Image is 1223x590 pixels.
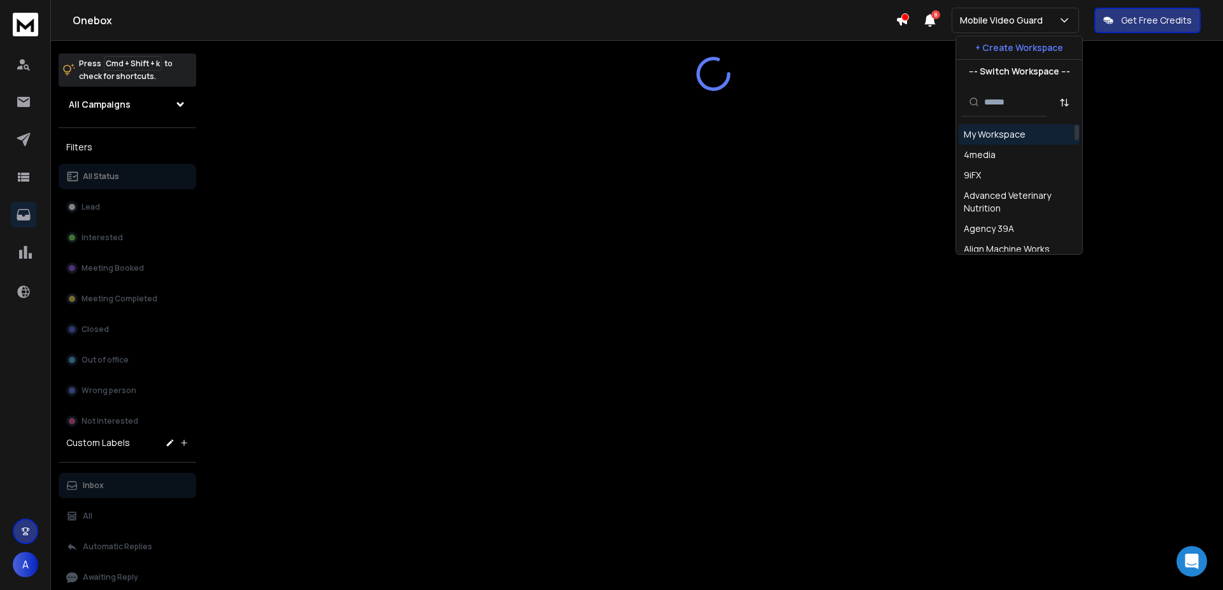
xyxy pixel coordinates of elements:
span: 8 [931,10,940,19]
div: Agency 39A [964,222,1014,235]
div: My Workspace [964,128,1026,141]
p: --- Switch Workspace --- [969,65,1070,78]
p: Press to check for shortcuts. [79,57,173,83]
h3: Custom Labels [66,436,130,449]
button: A [13,552,38,577]
h3: Filters [59,138,196,156]
div: Advanced Veterinary Nutrition [964,189,1075,215]
p: Get Free Credits [1121,14,1192,27]
button: + Create Workspace [956,36,1082,59]
p: + Create Workspace [975,41,1063,54]
button: Get Free Credits [1094,8,1201,33]
div: Open Intercom Messenger [1177,546,1207,577]
span: Cmd + Shift + k [104,56,162,71]
div: 9iFX [964,169,981,182]
button: Sort by Sort A-Z [1052,90,1077,115]
div: 4media [964,148,996,161]
p: Mobile Video Guard [960,14,1048,27]
h1: Onebox [73,13,896,28]
button: All Campaigns [59,92,196,117]
h1: All Campaigns [69,98,131,111]
img: logo [13,13,38,36]
div: Align Machine Works [964,243,1050,255]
